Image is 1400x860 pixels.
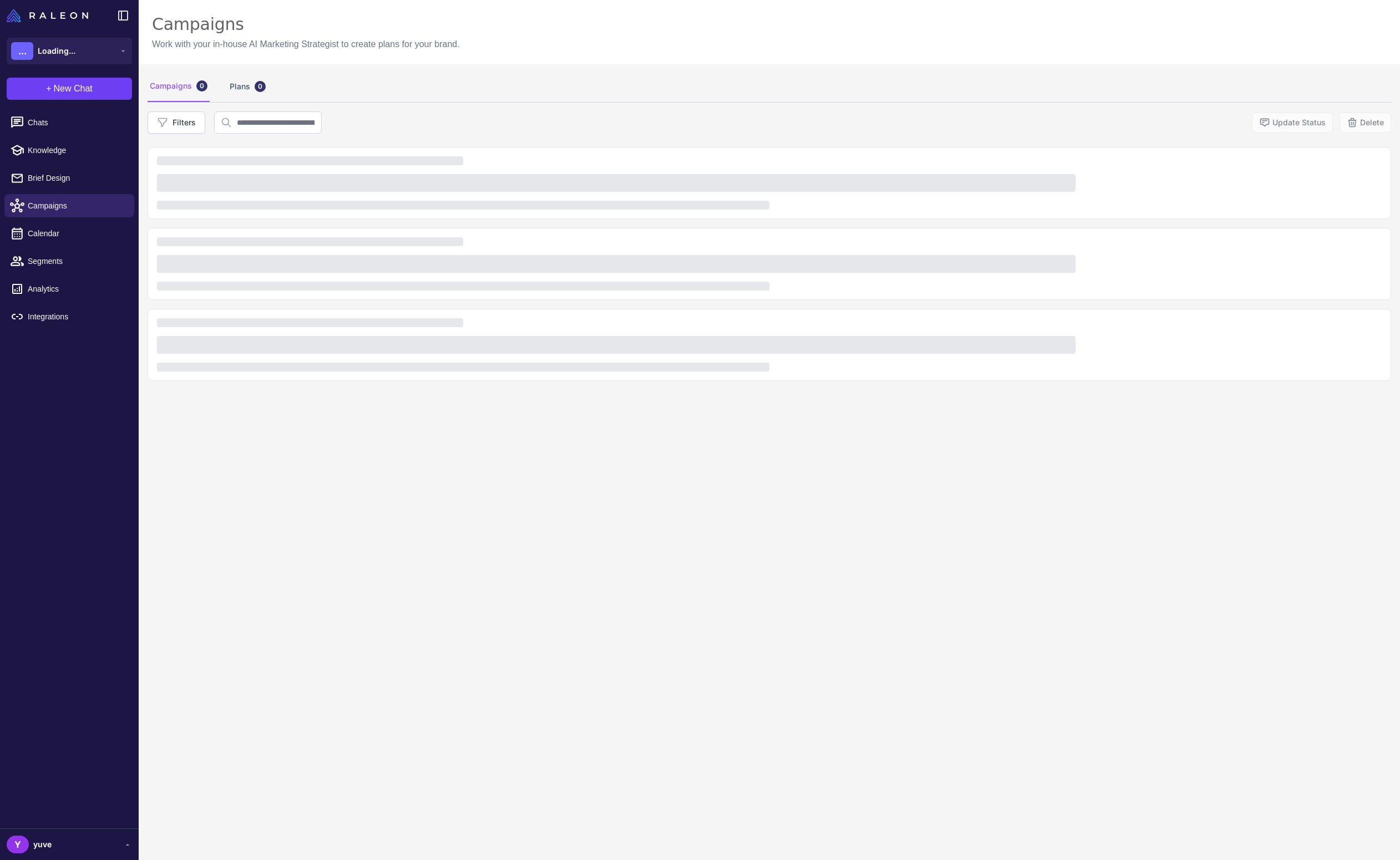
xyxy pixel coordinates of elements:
span: Segments [28,255,125,267]
span: Brief Design [28,172,125,184]
span: yuve [33,838,52,851]
a: Knowledge [4,139,134,162]
div: Plans [227,71,268,102]
div: Campaigns [152,13,460,35]
span: Calendar [28,227,125,240]
a: Raleon Logo [7,9,93,22]
a: Calendar [4,222,134,245]
button: Update Status [1252,113,1333,133]
span: Knowledge [28,144,125,156]
span: Integrations [28,311,125,323]
div: 0 [196,80,207,91]
img: Raleon Logo [7,9,88,22]
button: Delete [1340,113,1391,133]
a: Analytics [4,277,134,301]
p: Work with your in-house AI Marketing Strategist to create plans for your brand. [152,38,460,51]
span: Campaigns [28,200,125,212]
span: New Chat [54,82,93,95]
a: Segments [4,250,134,273]
button: ...Loading... [7,38,132,64]
span: + [46,82,51,95]
span: Loading... [38,45,75,57]
div: Y [7,836,29,853]
a: Brief Design [4,166,134,190]
button: +New Chat [7,78,132,100]
a: Campaigns [4,194,134,217]
span: Analytics [28,283,125,295]
a: Integrations [4,305,134,328]
button: Filters [148,111,205,134]
div: ... [11,42,33,60]
span: Chats [28,116,125,129]
a: Chats [4,111,134,134]
div: Campaigns [148,71,210,102]
div: 0 [255,81,266,92]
